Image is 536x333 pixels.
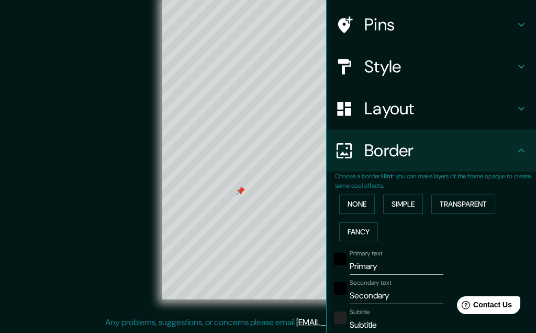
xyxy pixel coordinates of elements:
h4: Layout [364,98,515,119]
div: Border [327,130,536,171]
div: Layout [327,88,536,130]
a: [EMAIL_ADDRESS][DOMAIN_NAME] [296,317,426,328]
button: black [334,282,347,295]
p: Any problems, suggestions, or concerns please email . [105,316,427,329]
button: Transparent [431,195,495,214]
label: Primary text [350,249,382,258]
h4: Pins [364,14,515,35]
h4: Style [364,56,515,77]
button: color-222222 [334,311,347,324]
button: Simple [383,195,423,214]
button: black [334,253,347,265]
div: Style [327,46,536,88]
button: None [339,195,375,214]
button: Fancy [339,222,378,242]
label: Subtitle [350,308,370,317]
div: Pins [327,4,536,46]
label: Secondary text [350,278,392,287]
b: Hint [381,172,393,180]
iframe: Help widget launcher [443,292,524,321]
p: Choose a border. : you can make layers of the frame opaque to create some cool effects. [335,171,536,190]
h4: Border [364,140,515,161]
